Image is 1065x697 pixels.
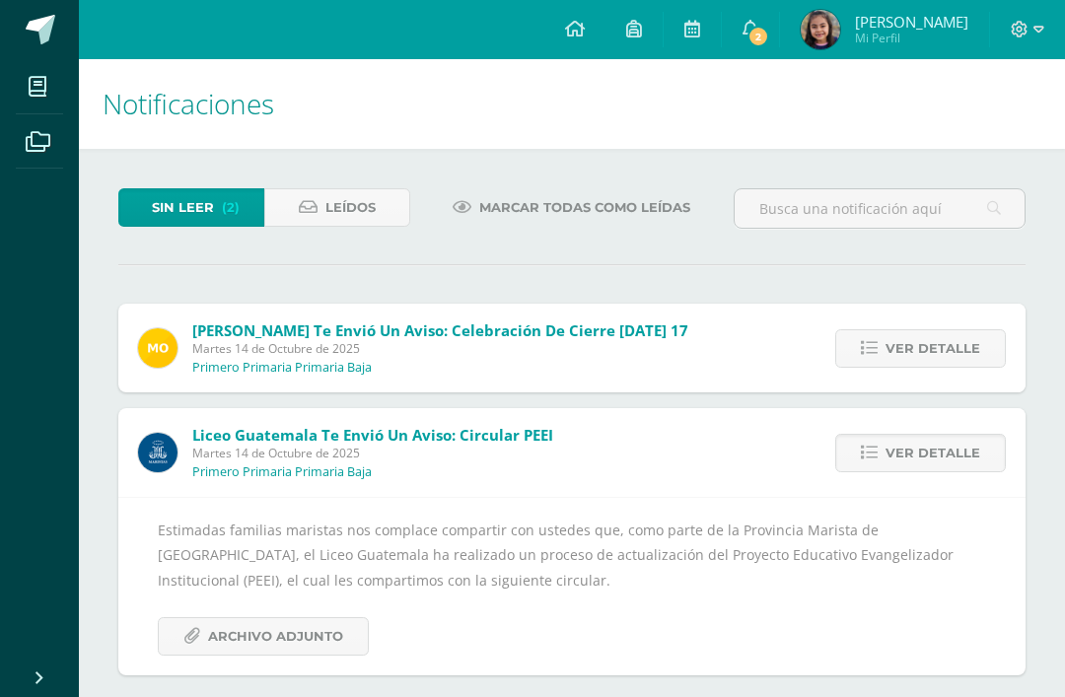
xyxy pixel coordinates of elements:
[886,330,980,367] span: Ver detalle
[886,435,980,471] span: Ver detalle
[208,618,343,655] span: Archivo Adjunto
[222,189,240,226] span: (2)
[118,188,264,227] a: Sin leer(2)
[192,464,372,480] p: Primero Primaria Primaria Baja
[158,617,369,656] a: Archivo Adjunto
[192,320,688,340] span: [PERSON_NAME] te envió un aviso: Celebración de cierre [DATE] 17
[735,189,1025,228] input: Busca una notificación aquí
[152,189,214,226] span: Sin leer
[264,188,410,227] a: Leídos
[479,189,690,226] span: Marcar todas como leídas
[192,340,688,357] span: Martes 14 de Octubre de 2025
[192,360,372,376] p: Primero Primaria Primaria Baja
[192,445,553,461] span: Martes 14 de Octubre de 2025
[325,189,376,226] span: Leídos
[103,85,274,122] span: Notificaciones
[138,433,177,472] img: b41cd0bd7c5dca2e84b8bd7996f0ae72.png
[855,30,968,46] span: Mi Perfil
[192,425,553,445] span: Liceo Guatemala te envió un aviso: Circular PEEI
[855,12,968,32] span: [PERSON_NAME]
[428,188,715,227] a: Marcar todas como leídas
[747,26,769,47] span: 2
[138,328,177,368] img: 4679c9c19acd2f2425bfd4ab82824cc9.png
[158,518,986,656] div: Estimadas familias maristas nos complace compartir con ustedes que, como parte de la Provincia Ma...
[801,10,840,49] img: c775add7dc6792c23dd87ebccd1d30af.png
